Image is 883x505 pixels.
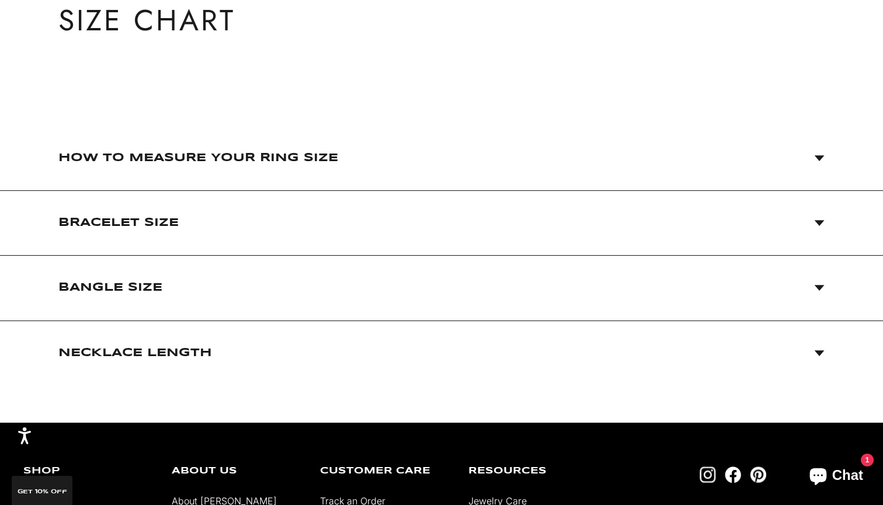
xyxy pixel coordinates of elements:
div: GET 10% Off [12,476,72,505]
p: Resources [468,466,599,476]
a: Follow on Pinterest [750,466,766,483]
inbox-online-store-chat: Shopify online store chat [799,458,874,496]
summary: Bangle Size [44,256,839,320]
span: Necklace Length [58,342,212,365]
p: Shop [23,466,154,476]
summary: Necklace Length [44,321,839,385]
p: About Us [172,466,303,476]
span: How to Measure Your Ring Size [58,147,338,170]
span: GET 10% Off [18,489,67,494]
a: Follow on Instagram [700,466,716,483]
summary: Bracelet Size [44,191,839,255]
span: Bangle Size [58,276,162,299]
a: Follow on Facebook [725,466,741,483]
span: Bracelet Size [58,211,179,235]
summary: How to Measure Your Ring Size [44,126,839,190]
p: Customer Care [320,466,451,476]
